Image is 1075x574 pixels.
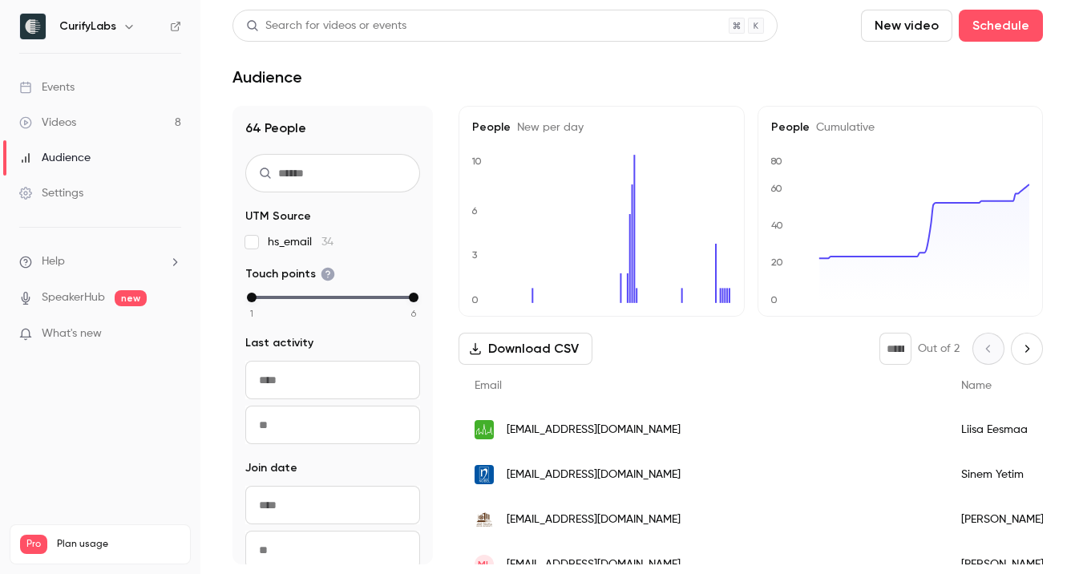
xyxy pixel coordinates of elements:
img: CurifyLabs [20,14,46,39]
span: New per day [511,122,584,133]
h5: People [771,119,1030,135]
h5: People [472,119,731,135]
button: New video [861,10,952,42]
span: [EMAIL_ADDRESS][DOMAIN_NAME] [507,511,681,528]
span: ML [478,557,491,572]
span: Email [475,380,502,391]
div: Search for videos or events [246,18,406,34]
div: Videos [19,115,76,131]
span: Join date [245,460,297,476]
img: itk.ee [475,420,494,439]
button: Schedule [959,10,1043,42]
text: 0 [770,294,778,305]
span: 34 [321,236,333,248]
span: Last activity [245,335,313,351]
div: min [247,293,257,302]
h6: CurifyLabs [59,18,116,34]
span: Help [42,253,65,270]
text: 10 [471,156,482,167]
span: UTM Source [245,208,311,224]
span: new [115,290,147,306]
span: 6 [411,306,416,321]
span: 1 [250,306,253,321]
input: From [245,361,420,399]
iframe: Noticeable Trigger [162,327,181,342]
li: help-dropdown-opener [19,253,181,270]
span: Plan usage [57,538,180,551]
button: Next page [1011,333,1043,365]
div: max [409,293,418,302]
span: [EMAIL_ADDRESS][DOMAIN_NAME] [507,467,681,483]
input: To [245,406,420,444]
span: Touch points [245,266,335,282]
div: Settings [19,185,83,201]
span: [EMAIL_ADDRESS][DOMAIN_NAME] [507,556,681,573]
text: 60 [770,183,782,194]
text: 40 [771,220,783,232]
input: To [245,531,420,569]
span: Pro [20,535,47,554]
button: Download CSV [459,333,592,365]
span: hs_email [268,234,333,250]
p: Out of 2 [918,341,960,357]
h1: Audience [232,67,302,87]
a: SpeakerHub [42,289,105,306]
div: Audience [19,150,91,166]
text: 6 [471,205,478,216]
img: nobel.com.tr [475,465,494,484]
input: From [245,486,420,524]
span: Name [961,380,992,391]
text: 3 [472,249,478,261]
text: 0 [471,294,479,305]
span: Cumulative [810,122,875,133]
text: 20 [771,257,783,269]
span: [EMAIL_ADDRESS][DOMAIN_NAME] [507,422,681,439]
text: 80 [770,156,782,167]
div: Events [19,79,75,95]
img: qu.edu.qa [475,510,494,529]
span: What's new [42,325,102,342]
h1: 64 People [245,119,420,138]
